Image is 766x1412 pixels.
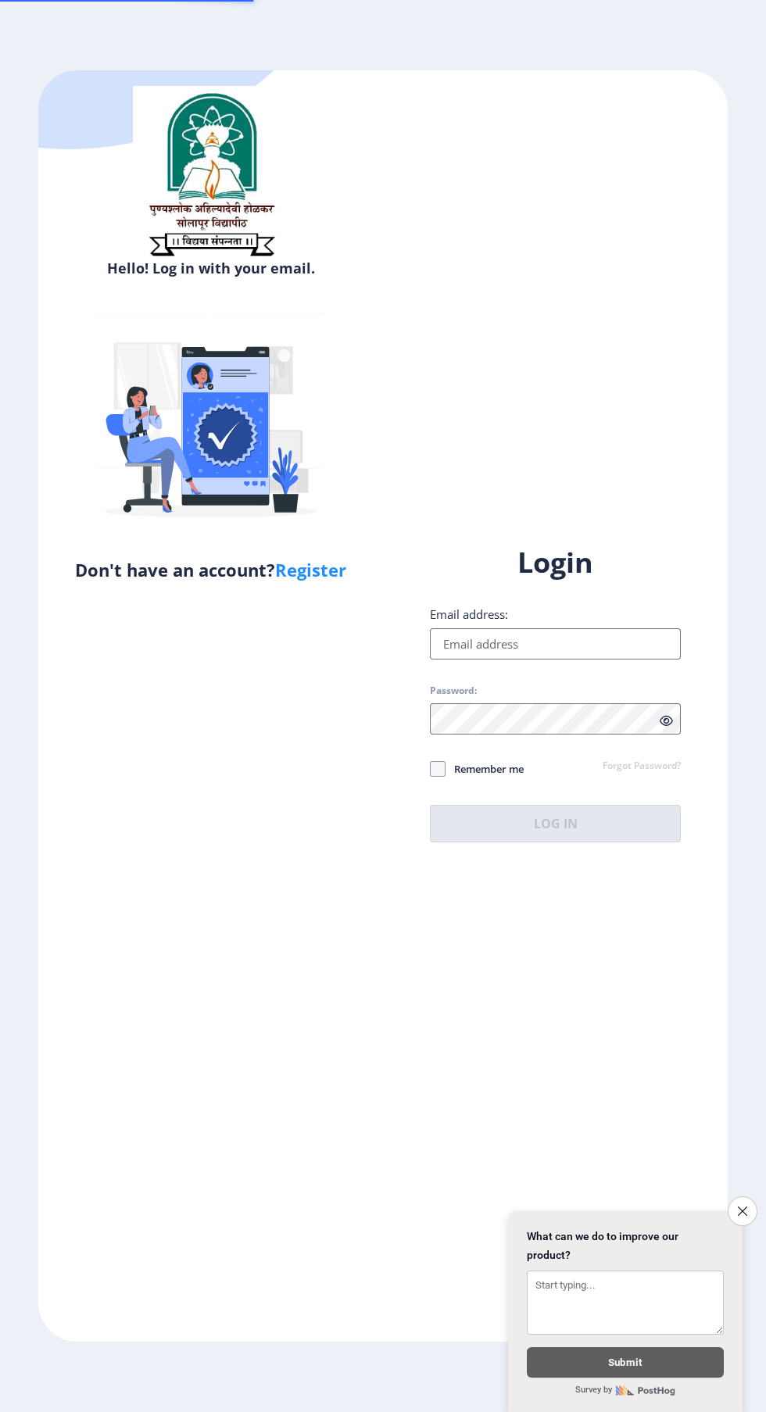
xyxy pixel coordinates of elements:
h6: Hello! Log in with your email. [50,259,371,277]
button: Log In [430,805,681,842]
a: Forgot Password? [603,760,681,774]
img: sulogo.png [133,86,289,263]
h1: Login [430,544,681,581]
label: Password: [430,685,477,697]
input: Email address [430,628,681,660]
a: Register [275,558,346,581]
label: Email address: [430,606,508,622]
h5: Don't have an account? [50,557,371,582]
img: Verified-rafiki.svg [74,284,348,557]
span: Remember me [446,760,524,778]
